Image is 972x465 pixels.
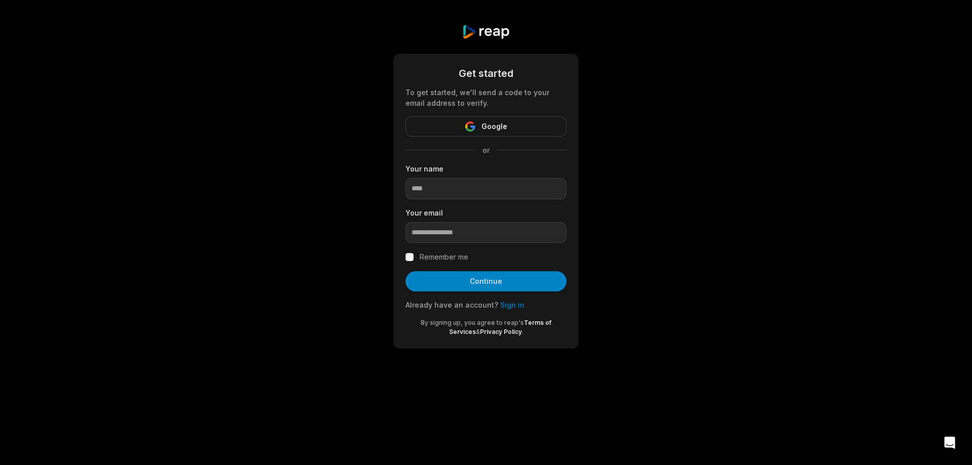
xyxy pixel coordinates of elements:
[406,116,566,137] button: Google
[462,24,510,39] img: reap
[406,301,498,309] span: Already have an account?
[420,251,468,263] label: Remember me
[480,328,522,335] a: Privacy Policy
[406,271,566,291] button: Continue
[421,319,524,326] span: By signing up, you agree to reap's
[938,431,962,455] div: Open Intercom Messenger
[481,120,507,133] span: Google
[406,66,566,81] div: Get started
[522,328,523,335] span: .
[474,145,498,155] span: or
[500,301,524,309] a: Sign in
[406,207,566,218] label: Your email
[406,87,566,108] div: To get started, we'll send a code to your email address to verify.
[406,163,566,174] label: Your name
[476,328,480,335] span: &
